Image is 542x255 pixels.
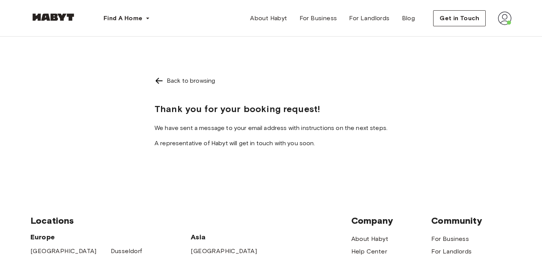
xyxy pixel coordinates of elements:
span: Blog [402,14,415,23]
img: Left pointing arrow [155,76,164,85]
a: Blog [396,11,421,26]
img: avatar [498,11,512,25]
a: For Business [293,11,343,26]
h2: Thank you for your booking request! [155,102,387,116]
span: Europe [30,233,191,242]
span: About Habyt [250,14,287,23]
a: For Business [431,234,469,244]
p: We have sent a message to your email address with instructions on the next steps. [155,123,387,133]
span: Community [431,215,512,226]
span: Find A Home [104,14,142,23]
span: For Landlords [349,14,389,23]
button: Get in Touch [433,10,486,26]
div: Back to browsing [167,76,215,85]
span: Company [351,215,432,226]
button: Find A Home [97,11,156,26]
img: Habyt [30,13,76,21]
span: Asia [191,233,271,242]
a: About Habyt [244,11,293,26]
a: About Habyt [351,234,388,244]
a: For Landlords [343,11,395,26]
p: A representative of Habyt will get in touch with you soon. [155,139,387,148]
a: Left pointing arrowBack to browsing [155,62,387,99]
span: For Business [300,14,337,23]
span: Get in Touch [440,14,479,23]
span: Locations [30,215,351,226]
